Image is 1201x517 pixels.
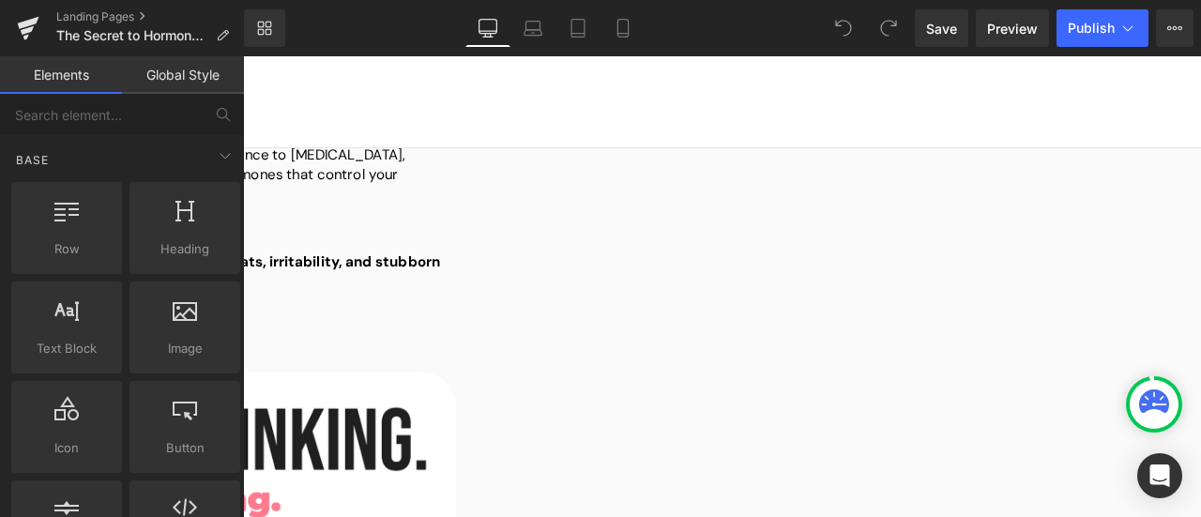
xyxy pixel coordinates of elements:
a: Preview [976,9,1049,47]
a: Laptop [510,9,555,47]
button: Redo [870,9,907,47]
span: Icon [17,438,116,458]
span: Text Block [17,339,116,358]
span: The Secret to Hormonal Balance for Women [56,28,208,43]
button: Publish [1057,9,1148,47]
a: Mobile [600,9,646,47]
a: Global Style [122,56,244,94]
span: Image [135,339,235,358]
a: Tablet [555,9,600,47]
button: More [1156,9,1193,47]
span: Button [135,438,235,458]
button: Undo [825,9,862,47]
span: Save [926,19,957,38]
a: Desktop [465,9,510,47]
div: Open Intercom Messenger [1137,453,1182,498]
span: Row [17,239,116,259]
a: Landing Pages [56,9,244,24]
span: Base [14,151,51,169]
a: New Library [244,9,285,47]
span: Publish [1068,21,1115,36]
span: Preview [987,19,1038,38]
span: Heading [135,239,235,259]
